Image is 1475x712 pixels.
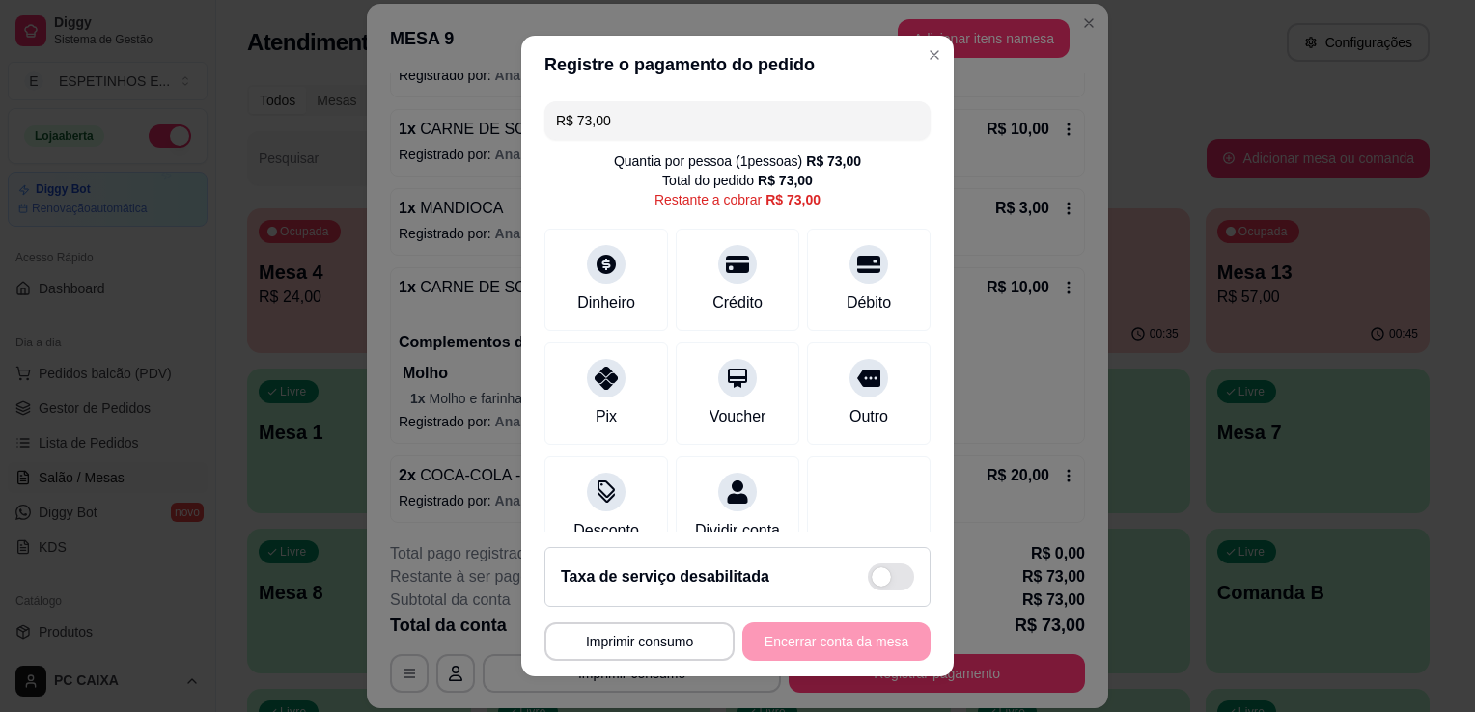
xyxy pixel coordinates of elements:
[712,291,763,315] div: Crédito
[556,101,919,140] input: Ex.: hambúrguer de cordeiro
[614,151,861,171] div: Quantia por pessoa ( 1 pessoas)
[654,190,821,209] div: Restante a cobrar
[521,36,954,94] header: Registre o pagamento do pedido
[662,171,813,190] div: Total do pedido
[710,405,766,428] div: Voucher
[695,519,780,542] div: Dividir conta
[849,405,888,428] div: Outro
[919,40,950,70] button: Close
[765,190,821,209] div: R$ 73,00
[806,151,861,171] div: R$ 73,00
[847,291,891,315] div: Débito
[596,405,617,428] div: Pix
[758,171,813,190] div: R$ 73,00
[577,291,635,315] div: Dinheiro
[544,622,735,661] button: Imprimir consumo
[573,519,639,542] div: Desconto
[561,565,769,589] h2: Taxa de serviço desabilitada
